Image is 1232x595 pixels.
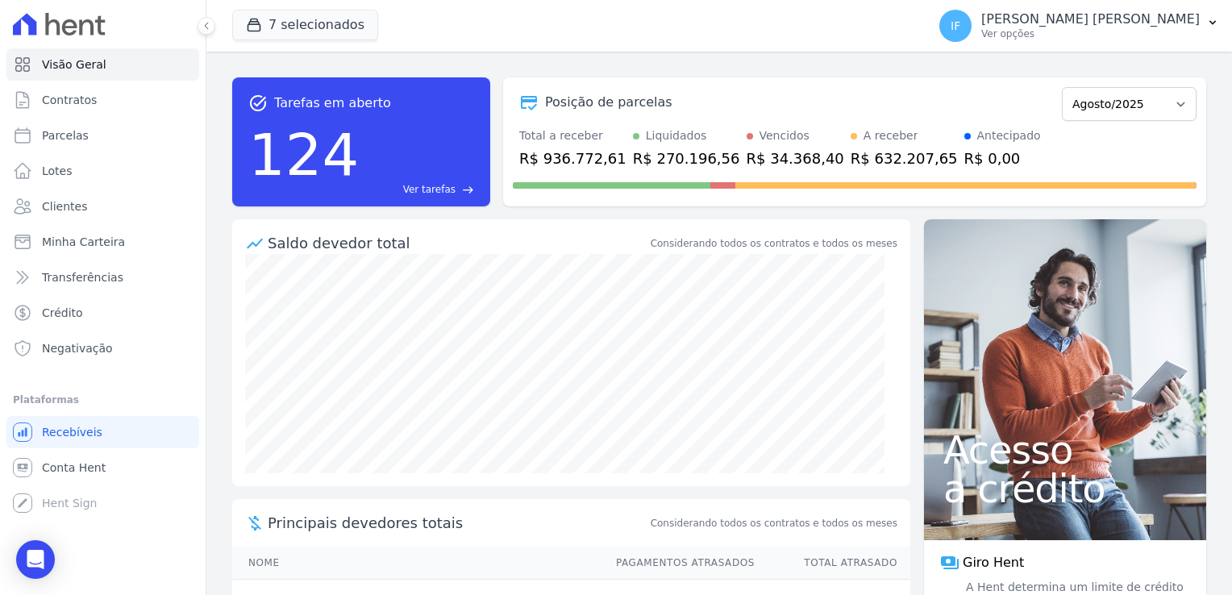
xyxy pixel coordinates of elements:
[232,547,601,580] th: Nome
[851,148,958,169] div: R$ 632.207,65
[977,127,1041,144] div: Antecipado
[6,297,199,329] a: Crédito
[42,460,106,476] span: Conta Hent
[42,269,123,285] span: Transferências
[268,512,647,534] span: Principais devedores totais
[365,182,474,197] a: Ver tarefas east
[268,232,647,254] div: Saldo devedor total
[519,127,626,144] div: Total a receber
[6,332,199,364] a: Negativação
[545,93,672,112] div: Posição de parcelas
[42,163,73,179] span: Lotes
[981,27,1200,40] p: Ver opções
[42,234,125,250] span: Minha Carteira
[6,261,199,293] a: Transferências
[926,3,1232,48] button: IF [PERSON_NAME] [PERSON_NAME] Ver opções
[646,127,707,144] div: Liquidados
[601,547,755,580] th: Pagamentos Atrasados
[42,92,97,108] span: Contratos
[248,113,359,197] div: 124
[13,390,193,410] div: Plataformas
[864,127,918,144] div: A receber
[981,11,1200,27] p: [PERSON_NAME] [PERSON_NAME]
[403,182,456,197] span: Ver tarefas
[42,198,87,214] span: Clientes
[6,226,199,258] a: Minha Carteira
[42,340,113,356] span: Negativação
[6,119,199,152] a: Parcelas
[232,10,378,40] button: 7 selecionados
[6,48,199,81] a: Visão Geral
[6,416,199,448] a: Recebíveis
[42,305,83,321] span: Crédito
[274,94,391,113] span: Tarefas em aberto
[6,451,199,484] a: Conta Hent
[963,553,1024,572] span: Giro Hent
[651,516,897,531] span: Considerando todos os contratos e todos os meses
[964,148,1041,169] div: R$ 0,00
[6,84,199,116] a: Contratos
[651,236,897,251] div: Considerando todos os contratos e todos os meses
[6,155,199,187] a: Lotes
[42,127,89,144] span: Parcelas
[462,184,474,196] span: east
[42,424,102,440] span: Recebíveis
[519,148,626,169] div: R$ 936.772,61
[248,94,268,113] span: task_alt
[633,148,740,169] div: R$ 270.196,56
[755,547,910,580] th: Total Atrasado
[6,190,199,223] a: Clientes
[760,127,810,144] div: Vencidos
[42,56,106,73] span: Visão Geral
[943,469,1187,508] span: a crédito
[951,20,960,31] span: IF
[747,148,844,169] div: R$ 34.368,40
[16,540,55,579] div: Open Intercom Messenger
[943,431,1187,469] span: Acesso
